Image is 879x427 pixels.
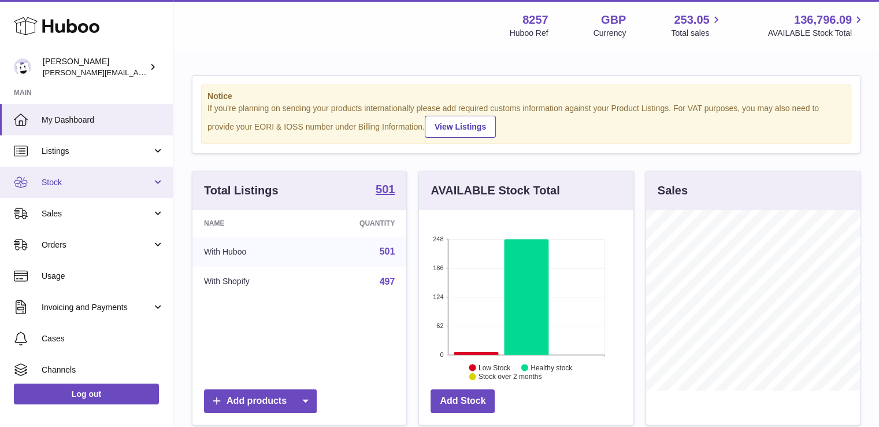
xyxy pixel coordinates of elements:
[671,28,722,39] span: Total sales
[437,322,444,329] text: 62
[207,103,845,138] div: If you're planning on sending your products internationally please add required customs informati...
[42,302,152,313] span: Invoicing and Payments
[658,183,688,198] h3: Sales
[43,68,232,77] span: [PERSON_NAME][EMAIL_ADDRESS][DOMAIN_NAME]
[308,210,407,237] th: Quantity
[204,183,279,198] h3: Total Listings
[479,363,511,371] text: Low Stock
[42,208,152,219] span: Sales
[425,116,496,138] a: View Listings
[594,28,626,39] div: Currency
[192,210,308,237] th: Name
[431,183,559,198] h3: AVAILABLE Stock Total
[431,389,495,413] a: Add Stock
[207,91,845,102] strong: Notice
[43,56,147,78] div: [PERSON_NAME]
[674,12,709,28] span: 253.05
[380,277,395,286] a: 497
[510,28,548,39] div: Huboo Ref
[192,267,308,297] td: With Shopify
[522,12,548,28] strong: 8257
[376,183,395,197] a: 501
[42,146,152,157] span: Listings
[433,235,443,242] text: 248
[479,373,542,381] text: Stock over 2 months
[794,12,852,28] span: 136,796.09
[42,333,164,344] span: Cases
[433,264,443,271] text: 186
[376,183,395,195] strong: 501
[42,365,164,376] span: Channels
[42,240,152,251] span: Orders
[204,389,317,413] a: Add products
[14,384,159,404] a: Log out
[42,271,164,282] span: Usage
[433,293,443,300] text: 124
[192,237,308,267] td: With Huboo
[671,12,722,39] a: 253.05 Total sales
[14,58,31,76] img: Mohsin@planlabsolutions.com
[767,28,865,39] span: AVAILABLE Stock Total
[440,351,444,358] text: 0
[601,12,626,28] strong: GBP
[380,246,395,256] a: 501
[531,363,573,371] text: Healthy stock
[42,115,164,126] span: My Dashboard
[42,177,152,188] span: Stock
[767,12,865,39] a: 136,796.09 AVAILABLE Stock Total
